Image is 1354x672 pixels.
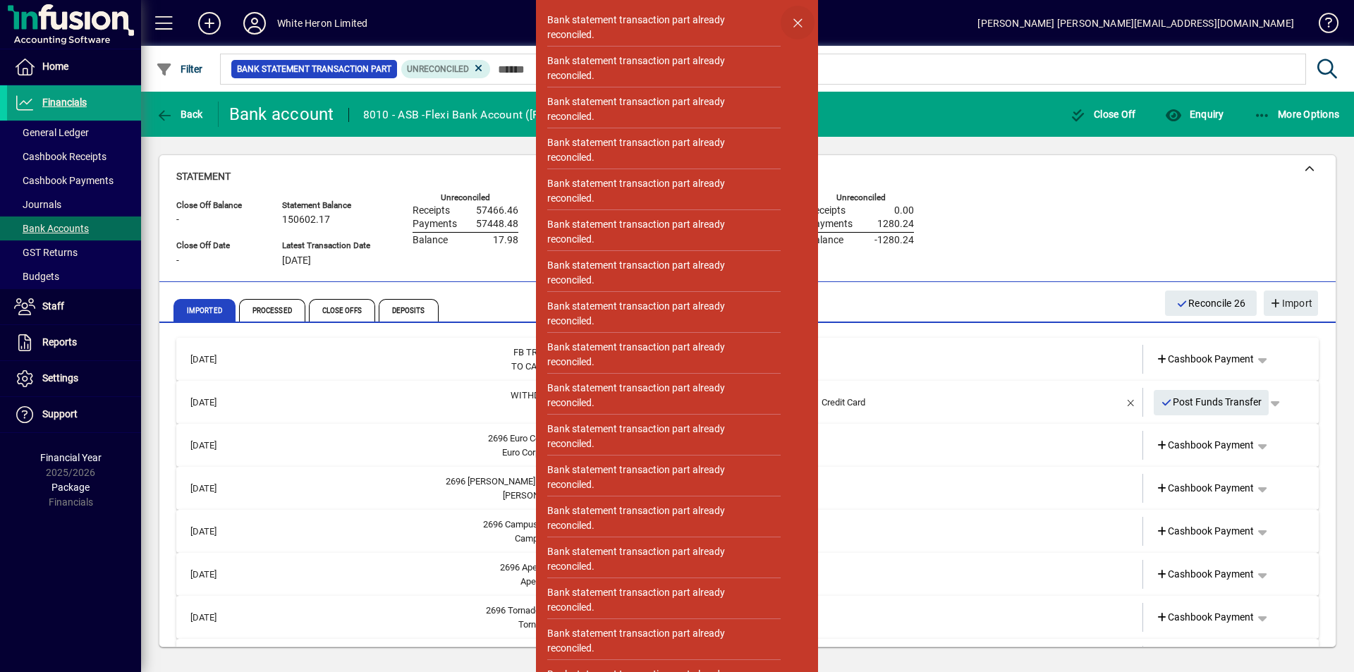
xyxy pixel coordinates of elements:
span: Payments [413,219,457,230]
div: ASB [250,403,571,417]
span: 1280.24 [877,219,914,230]
div: Bank statement transaction part already reconciled. [547,135,767,165]
span: Cashbook Payment [1156,524,1255,539]
span: GST Returns [14,247,78,258]
label: Unreconciled [441,193,490,202]
mat-expansion-panel-header: [DATE]2696 Euro CorporatioEuro Corp 210/03-2866.95No suggestionsCashbook Payment [176,424,1319,467]
td: [DATE] [183,560,250,589]
app-page-header-button: Back [141,102,219,127]
div: 2696 Euro Corporatio [250,432,571,446]
a: Cashbook Receipts [7,145,141,169]
div: Bank statement transaction part already reconciled. [547,626,767,656]
a: Cashbook Payment [1150,605,1260,630]
span: Processed [239,299,305,322]
td: No suggestions [740,474,1061,503]
div: Bank statement transaction part already reconciled. [547,340,767,369]
div: Bank statement transaction part already reconciled. [547,585,767,615]
td: [DATE] [183,517,250,546]
a: Cashbook Payment [1150,519,1260,544]
button: Post Funds Transfer [1154,390,1269,415]
span: 57466.46 [476,205,518,216]
span: Statement Balance [282,201,370,210]
span: More Options [1254,109,1340,120]
td: [DATE] [183,474,250,503]
a: Cashbook Payment [1150,433,1260,458]
div: 2696 Dennis Statione [250,475,571,489]
mat-expansion-panel-header: [DATE]2696 Apex ValvesApex 210/09-220.05No suggestionsCashbook Payment [176,553,1319,596]
a: Cashbook Payments [7,169,141,193]
span: Cashbook Payment [1156,352,1255,367]
span: [DATE] [282,255,311,267]
a: Cashbook Payment [1150,347,1260,372]
span: Financials [42,97,87,108]
div: WITHDRAWAL [250,389,571,403]
div: Bank statement transaction part already reconciled. [547,299,767,329]
span: Cashbook Payment [1156,438,1255,453]
span: Enquiry [1165,109,1224,120]
button: Remove [1120,391,1142,414]
a: Home [7,49,141,85]
span: -1280.24 [874,235,914,246]
td: [DATE] [183,603,250,632]
button: Profile [232,11,277,36]
div: Bank statement transaction part already reconciled. [547,422,767,451]
div: Apex 210/09 [250,575,571,589]
a: Reports [7,325,141,360]
div: Bank statement transaction part already reconciled. [547,176,767,206]
span: Cashbook Receipts [14,151,106,162]
span: Imported [173,299,236,322]
td: No suggestions [740,603,1061,632]
div: Bank statement transaction part already reconciled. [547,503,767,533]
button: Close Off [1066,102,1140,127]
div: [PERSON_NAME] [PERSON_NAME][EMAIL_ADDRESS][DOMAIN_NAME] [977,12,1294,35]
div: Bank statement transaction part already reconciled. [547,463,767,492]
div: Tornado Indu [250,618,571,632]
span: Unreconciled [407,64,469,74]
div: Bank statement transaction part already reconciled. [547,381,767,410]
div: Bank account [229,103,334,126]
span: Home [42,61,68,72]
div: TO CARD 0054 [250,360,571,374]
label: Unreconciled [836,193,886,202]
div: White Heron Limited [277,12,367,35]
td: No suggestions [740,517,1061,546]
a: Cashbook Payment [1150,476,1260,501]
mat-expansion-panel-header: [DATE]2696 Campus TradingCampus Tradi-182.21No suggestionsCashbook Payment [176,510,1319,553]
span: 0.00 [894,205,914,216]
span: Close Off [1070,109,1136,120]
span: Import [1269,292,1312,315]
div: Euro Corp 210/03 [250,446,571,460]
mat-expansion-panel-header: [DATE]2696 Tornado IndustrTornado Indu-2076.39No suggestionsCashbook Payment [176,596,1319,639]
span: Close Off Balance [176,201,261,210]
a: Cashbook Payment [1150,562,1260,587]
span: Journals [14,199,61,210]
a: Knowledge Base [1308,3,1336,49]
a: Journals [7,193,141,216]
div: 2696 Apex Valves [250,561,571,575]
span: Bank Statement Transaction Part [237,62,391,76]
button: Reconcile 26 [1165,291,1257,316]
span: - [176,255,179,267]
button: Import [1264,291,1318,316]
span: Staff [42,300,64,312]
button: More Options [1250,102,1343,127]
mat-expansion-panel-header: [DATE]2696 [PERSON_NAME] Statione[PERSON_NAME]-204.00No suggestionsCashbook Payment [176,467,1319,510]
span: Close Offs [309,299,375,322]
button: Enquiry [1161,102,1227,127]
span: - [176,214,179,226]
span: Reports [42,336,77,348]
span: Close Off Date [176,241,261,250]
span: Cashbook Payment [1156,610,1255,625]
div: Bank statement transaction part already reconciled. [547,544,767,574]
span: Reconcile 26 [1176,292,1246,315]
span: Financial Year [40,452,102,463]
span: Balance [808,235,843,246]
span: Post Funds Transfer [1161,391,1262,414]
span: Support [42,408,78,420]
span: 150602.17 [282,214,330,226]
span: Filter [156,63,203,75]
div: Bank statement transaction part already reconciled. [547,258,767,288]
a: General Ledger [7,121,141,145]
div: Bank statement transaction part already reconciled. [547,94,767,124]
a: Support [7,397,141,432]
